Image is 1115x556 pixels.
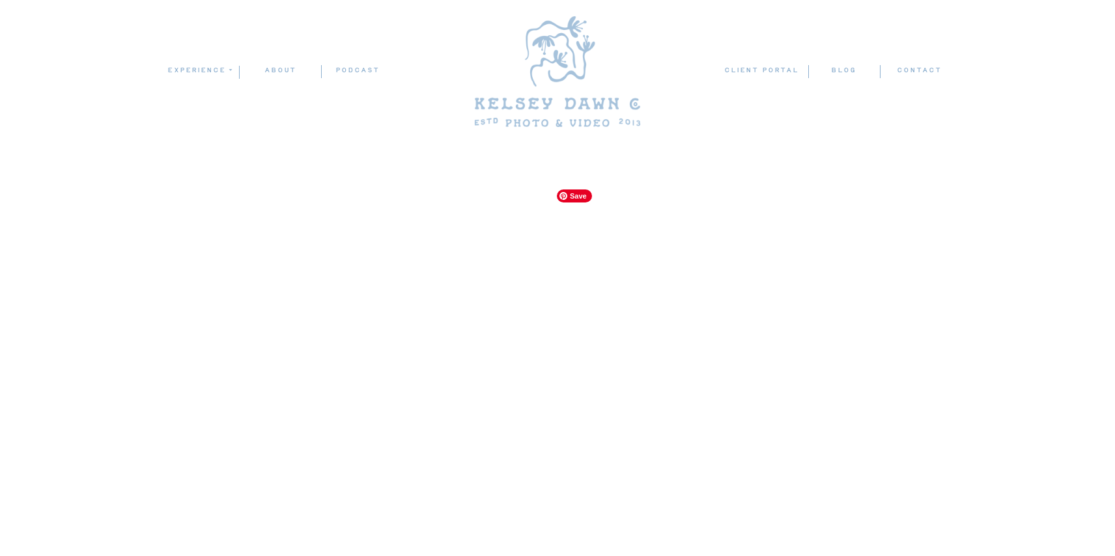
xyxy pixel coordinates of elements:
[167,64,231,76] a: experience
[557,189,592,202] span: Save
[897,64,942,77] a: contact
[240,64,321,77] a: ABOUT
[808,64,879,77] a: blog
[724,64,802,78] a: client portal
[322,64,393,77] a: podcast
